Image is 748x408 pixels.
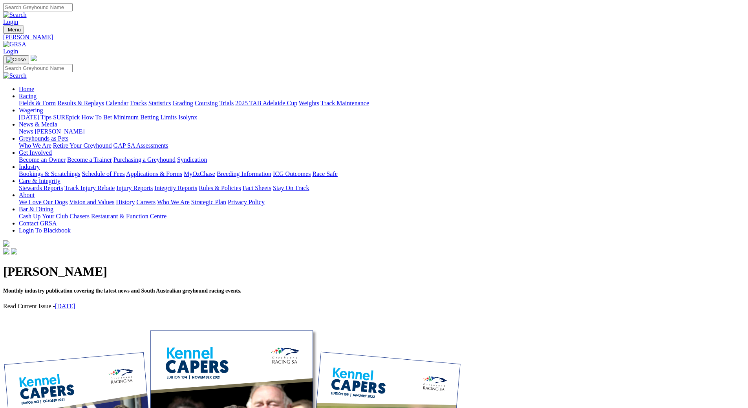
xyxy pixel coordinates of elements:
[3,72,27,79] img: Search
[3,288,241,294] span: Monthly industry publication covering the latest news and South Australian greyhound racing events.
[19,135,68,142] a: Greyhounds as Pets
[19,213,745,220] div: Bar & Dining
[19,206,53,212] a: Bar & Dining
[19,185,745,192] div: Care & Integrity
[195,100,218,106] a: Coursing
[3,41,26,48] img: GRSA
[3,64,73,72] input: Search
[19,114,51,121] a: [DATE] Tips
[299,100,319,106] a: Weights
[8,27,21,33] span: Menu
[3,11,27,18] img: Search
[177,156,207,163] a: Syndication
[136,199,155,205] a: Careers
[113,156,176,163] a: Purchasing a Greyhound
[35,128,84,135] a: [PERSON_NAME]
[19,156,66,163] a: Become an Owner
[19,163,40,170] a: Industry
[19,100,56,106] a: Fields & Form
[148,100,171,106] a: Statistics
[273,170,311,177] a: ICG Outcomes
[130,100,147,106] a: Tracks
[82,114,112,121] a: How To Bet
[3,18,18,25] a: Login
[113,114,177,121] a: Minimum Betting Limits
[19,199,745,206] div: About
[154,185,197,191] a: Integrity Reports
[19,185,63,191] a: Stewards Reports
[19,142,745,149] div: Greyhounds as Pets
[243,185,271,191] a: Fact Sheets
[3,264,745,279] h1: [PERSON_NAME]
[3,26,24,34] button: Toggle navigation
[19,227,71,234] a: Login To Blackbook
[82,170,124,177] a: Schedule of Fees
[273,185,309,191] a: Stay On Track
[19,86,34,92] a: Home
[321,100,369,106] a: Track Maintenance
[19,220,57,227] a: Contact GRSA
[3,34,745,41] a: [PERSON_NAME]
[3,55,29,64] button: Toggle navigation
[19,121,57,128] a: News & Media
[219,100,234,106] a: Trials
[69,199,114,205] a: Vision and Values
[157,199,190,205] a: Who We Are
[31,55,37,61] img: logo-grsa-white.png
[3,48,18,55] a: Login
[116,185,153,191] a: Injury Reports
[19,107,43,113] a: Wagering
[3,3,73,11] input: Search
[312,170,337,177] a: Race Safe
[217,170,271,177] a: Breeding Information
[191,199,226,205] a: Strategic Plan
[19,192,35,198] a: About
[11,248,17,254] img: twitter.svg
[228,199,265,205] a: Privacy Policy
[184,170,215,177] a: MyOzChase
[53,142,112,149] a: Retire Your Greyhound
[19,170,80,177] a: Bookings & Scratchings
[19,142,51,149] a: Who We Are
[116,199,135,205] a: History
[19,199,68,205] a: We Love Our Dogs
[53,114,80,121] a: SUREpick
[19,128,33,135] a: News
[235,100,297,106] a: 2025 TAB Adelaide Cup
[126,170,182,177] a: Applications & Forms
[173,100,193,106] a: Grading
[199,185,241,191] a: Rules & Policies
[3,303,745,310] p: Read Current Issue -
[19,156,745,163] div: Get Involved
[64,185,115,191] a: Track Injury Rebate
[19,149,52,156] a: Get Involved
[19,114,745,121] div: Wagering
[69,213,166,220] a: Chasers Restaurant & Function Centre
[19,128,745,135] div: News & Media
[3,240,9,247] img: logo-grsa-white.png
[67,156,112,163] a: Become a Trainer
[178,114,197,121] a: Isolynx
[19,170,745,177] div: Industry
[3,248,9,254] img: facebook.svg
[19,93,37,99] a: Racing
[55,303,75,309] a: [DATE]
[113,142,168,149] a: GAP SA Assessments
[19,213,68,220] a: Cash Up Your Club
[57,100,104,106] a: Results & Replays
[6,57,26,63] img: Close
[19,177,60,184] a: Care & Integrity
[19,100,745,107] div: Racing
[106,100,128,106] a: Calendar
